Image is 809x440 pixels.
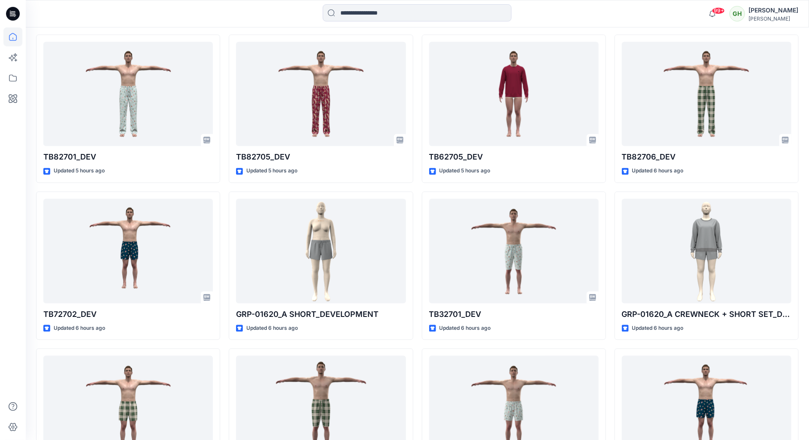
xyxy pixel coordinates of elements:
a: TB32701_DEV [429,199,599,304]
a: TB82701_DEV [43,42,213,147]
a: TB82706_DEV [622,42,791,147]
p: Updated 6 hours ago [632,324,684,333]
p: GRP-01620_A CREWNECK + SHORT SET_DEVELOPMENT [622,309,791,321]
p: Updated 6 hours ago [246,324,298,333]
div: [PERSON_NAME] [748,15,798,22]
a: TB82705_DEV [236,42,406,147]
a: TB62705_DEV [429,42,599,147]
span: 99+ [712,7,725,14]
p: TB82705_DEV [236,151,406,163]
p: Updated 6 hours ago [632,167,684,176]
p: Updated 5 hours ago [246,167,297,176]
div: [PERSON_NAME] [748,5,798,15]
p: TB82706_DEV [622,151,791,163]
p: Updated 5 hours ago [439,167,491,176]
a: TB72702_DEV [43,199,213,304]
p: Updated 6 hours ago [439,324,491,333]
p: TB72702_DEV [43,309,213,321]
p: TB62705_DEV [429,151,599,163]
p: GRP-01620_A SHORT_DEVELOPMENT [236,309,406,321]
p: TB32701_DEV [429,309,599,321]
div: GH [730,6,745,21]
p: Updated 6 hours ago [54,324,105,333]
a: GRP-01620_A CREWNECK + SHORT SET_DEVELOPMENT [622,199,791,304]
p: Updated 5 hours ago [54,167,105,176]
a: GRP-01620_A SHORT_DEVELOPMENT [236,199,406,304]
p: TB82701_DEV [43,151,213,163]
